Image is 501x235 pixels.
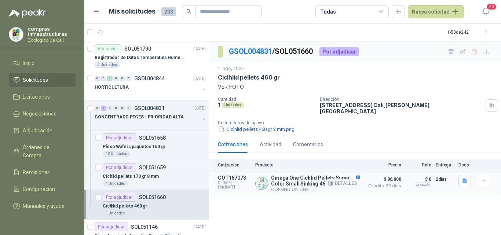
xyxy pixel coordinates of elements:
[23,126,52,135] span: Adjudicación
[218,65,244,72] p: 11 ago, 2025
[103,163,136,172] div: Por adjudicar
[161,7,176,16] span: 203
[9,73,76,87] a: Solicitudes
[103,133,136,142] div: Por adjudicar
[218,162,251,168] p: Cotización
[9,165,76,179] a: Remisiones
[406,162,431,168] p: Flete
[23,143,69,159] span: Órdenes de Compra
[486,3,497,10] span: 20
[271,187,360,192] p: COFEIND ON LINE
[218,102,220,108] p: 1
[139,195,166,200] p: SOL051660
[95,54,186,61] p: Registrador De Datos Temperatura Humedad Usb 32.000 Registro
[365,175,401,184] span: $ 86.000
[23,202,65,210] span: Manuales y ayuda
[271,175,360,187] p: Omega One Cichlid Pellets Super Color Small Sinking 460g
[103,210,128,216] div: 1 Unidades
[95,223,128,231] div: Por adjudicar
[222,102,244,108] div: Unidades
[218,97,314,102] p: Cantidad
[95,104,207,127] a: 0 3 0 0 0 0 GSOL004831[DATE] CONCENTRADO PECES - PRIORIDAD ALTA
[23,168,50,176] span: Remisiones
[103,203,147,210] p: Ciclhlid pellets 460 gr
[326,179,360,188] button: Detalles
[107,76,113,81] div: 1
[9,27,23,41] img: Company Logo
[436,175,454,184] p: 2 días
[9,90,76,104] a: Licitaciones
[218,175,251,181] p: COT167073
[193,45,206,52] p: [DATE]
[23,59,34,67] span: Inicio
[103,151,130,157] div: 10 Unidades
[365,162,401,168] p: Precio
[9,9,46,18] img: Logo peakr
[28,38,76,43] p: Zoologico De Cali
[84,131,209,160] a: Por adjudicarSOL051658Pleco Wafers paquetes 150 gr10 Unidades
[95,62,120,68] div: 2 Unidades
[229,46,314,57] p: / SOL051660
[95,74,207,98] a: 0 0 1 0 0 0 GSOL004844[DATE] HORTICULTURA
[320,97,483,102] p: Dirección
[186,9,191,14] span: search
[101,106,106,111] div: 3
[95,76,100,81] div: 0
[319,47,359,56] div: Por adjudicar
[9,140,76,162] a: Órdenes de Compra
[320,8,336,16] div: Todas
[9,124,76,137] a: Adjudicación
[218,185,251,190] span: Exp: [DATE]
[23,93,50,101] span: Licitaciones
[126,76,131,81] div: 0
[218,140,248,148] div: Cotizaciones
[84,160,209,190] a: Por adjudicarSOL051659Cichlid pellets 170 gr 8 mm4 Unidades
[103,173,159,180] p: Cichlid pellets 170 gr 8 mm
[256,177,268,190] img: Company Logo
[107,106,113,111] div: 0
[436,162,454,168] p: Entrega
[126,106,131,111] div: 0
[95,84,129,91] p: HORTICULTURA
[9,199,76,213] a: Manuales y ayuda
[124,46,151,51] p: SOL051790
[103,181,128,187] div: 4 Unidades
[139,135,166,140] p: SOL051658
[218,74,280,81] p: Ciclhlid pellets 460 gr
[28,26,76,37] p: compras infraestructuras
[218,181,251,185] span: C: [DATE]
[131,224,158,230] p: SOL051146
[134,76,165,81] p: GSOL004844
[95,114,184,121] p: CONCENTRADO PECES - PRIORIDAD ALTA
[101,76,106,81] div: 0
[109,6,156,17] h1: Mis solicitudes
[255,162,360,168] p: Producto
[95,106,100,111] div: 0
[120,106,125,111] div: 0
[84,41,209,71] a: Por enviarSOL051790[DATE] Registrador De Datos Temperatura Humedad Usb 32.000 Registro2 Unidades
[120,76,125,81] div: 0
[103,143,165,150] p: Pleco Wafers paquetes 150 gr
[414,182,431,188] div: Incluido
[260,140,281,148] div: Actividad
[479,5,492,18] button: 20
[95,44,121,53] div: Por enviar
[9,56,76,70] a: Inicio
[134,106,165,111] p: GSOL004831
[293,140,323,148] div: Comentarios
[218,120,498,125] p: Documentos de apoyo
[113,76,119,81] div: 0
[139,165,166,170] p: SOL051659
[193,224,206,231] p: [DATE]
[218,125,295,133] button: Ciclhlid pellets 460 gr 2 mm.png
[23,185,55,193] span: Configuración
[103,193,136,202] div: Por adjudicar
[193,75,206,82] p: [DATE]
[458,162,473,168] p: Docs
[229,47,272,56] a: GSOL004831
[408,5,464,18] button: Nueva solicitud
[113,106,119,111] div: 0
[218,83,492,91] p: VER FOTO
[9,182,76,196] a: Configuración
[84,190,209,220] a: Por adjudicarSOL051660Ciclhlid pellets 460 gr1 Unidades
